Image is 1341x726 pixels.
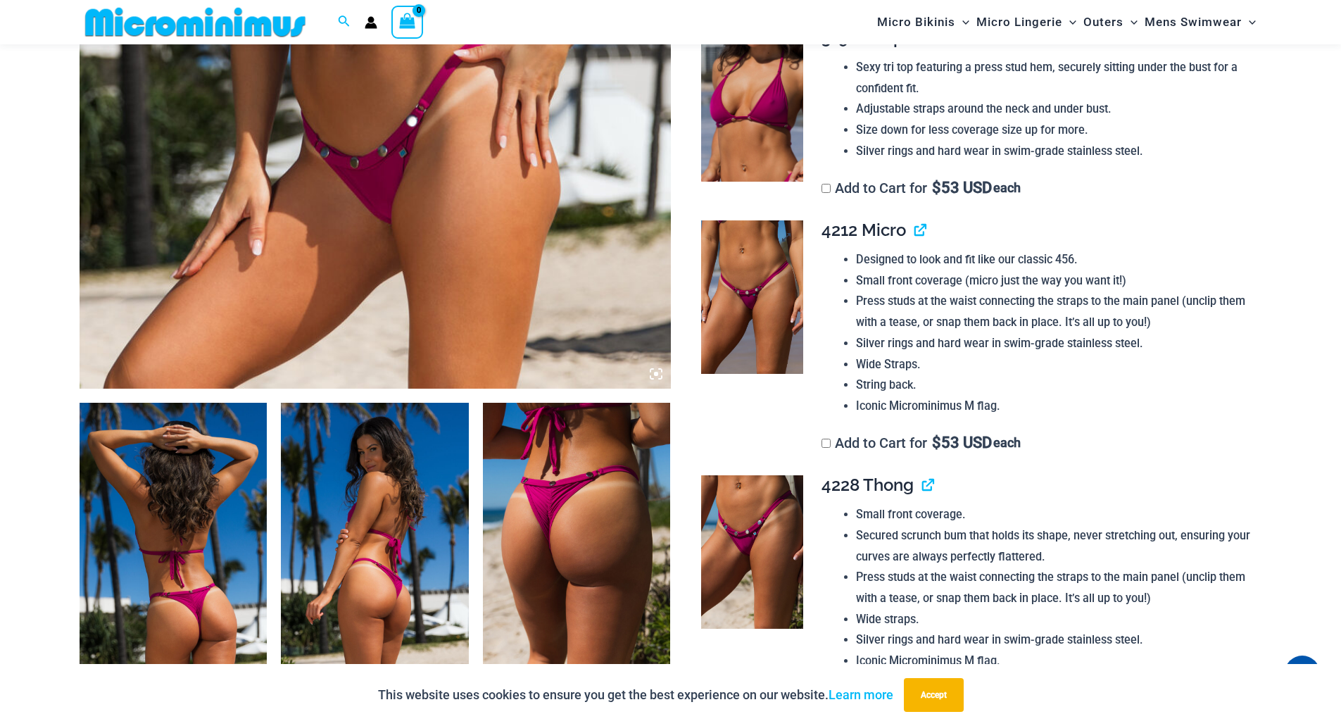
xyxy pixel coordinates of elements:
[1141,4,1259,40] a: Mens SwimwearMenu ToggleMenu Toggle
[1083,4,1123,40] span: Outers
[391,6,424,38] a: View Shopping Cart, empty
[856,609,1250,630] li: Wide straps.
[904,678,964,712] button: Accept
[993,181,1021,195] span: each
[856,651,1250,672] li: Iconic Microminimus M flag.
[701,475,803,629] img: Tight Rope Pink 4228 Thong
[856,291,1250,332] li: Press studs at the waist connecting the straps to the main panel (unclip them with a tease, or sn...
[993,436,1021,450] span: each
[955,4,969,40] span: Menu Toggle
[856,567,1250,608] li: Press studs at the waist connecting the straps to the main panel (unclip them with a tease, or sn...
[338,13,351,31] a: Search icon link
[976,4,1062,40] span: Micro Lingerie
[378,684,893,706] p: This website uses cookies to ensure you get the best experience on our website.
[829,687,893,702] a: Learn more
[821,180,1021,196] label: Add to Cart for
[856,375,1250,396] li: String back.
[856,141,1250,162] li: Silver rings and hard wear in swim-grade stainless steel.
[1080,4,1141,40] a: OutersMenu ToggleMenu Toggle
[821,475,914,495] span: 4228 Thong
[871,2,1262,42] nav: Site Navigation
[856,630,1250,651] li: Silver rings and hard wear in swim-grade stainless steel.
[1242,4,1256,40] span: Menu Toggle
[932,434,941,451] span: $
[1062,4,1076,40] span: Menu Toggle
[80,6,311,38] img: MM SHOP LOGO FLAT
[856,354,1250,375] li: Wide Straps.
[856,120,1250,141] li: Size down for less coverage size up for more.
[701,220,803,374] img: Tight Rope Pink 319 4212 Micro
[365,16,377,29] a: Account icon link
[856,525,1250,567] li: Secured scrunch bum that holds its shape, never stretching out, ensuring your curves are always p...
[856,504,1250,525] li: Small front coverage.
[877,4,955,40] span: Micro Bikinis
[856,333,1250,354] li: Silver rings and hard wear in swim-grade stainless steel.
[856,99,1250,120] li: Adjustable straps around the neck and under bust.
[821,184,831,193] input: Add to Cart for$53 USD each
[701,28,803,182] img: Tight Rope Pink 319 Top
[932,181,992,195] span: 53 USD
[856,249,1250,270] li: Designed to look and fit like our classic 456.
[932,179,941,196] span: $
[856,270,1250,292] li: Small front coverage (micro just the way you want it!)
[80,403,267,684] img: Tight Rope Pink 319 Top 4228 Thong
[821,434,1021,451] label: Add to Cart for
[932,436,992,450] span: 53 USD
[973,4,1080,40] a: Micro LingerieMenu ToggleMenu Toggle
[1123,4,1138,40] span: Menu Toggle
[856,396,1250,417] li: Iconic Microminimus M flag.
[874,4,973,40] a: Micro BikinisMenu ToggleMenu Toggle
[483,403,671,684] img: Tight Rope Pink 4228 Thong
[821,220,906,240] span: 4212 Micro
[281,403,469,684] img: Tight Rope Pink 319 Top 4228 Thong
[856,57,1250,99] li: Sexy tri top featuring a press stud hem, securely sitting under the bust for a confident fit.
[1145,4,1242,40] span: Mens Swimwear
[821,439,831,448] input: Add to Cart for$53 USD each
